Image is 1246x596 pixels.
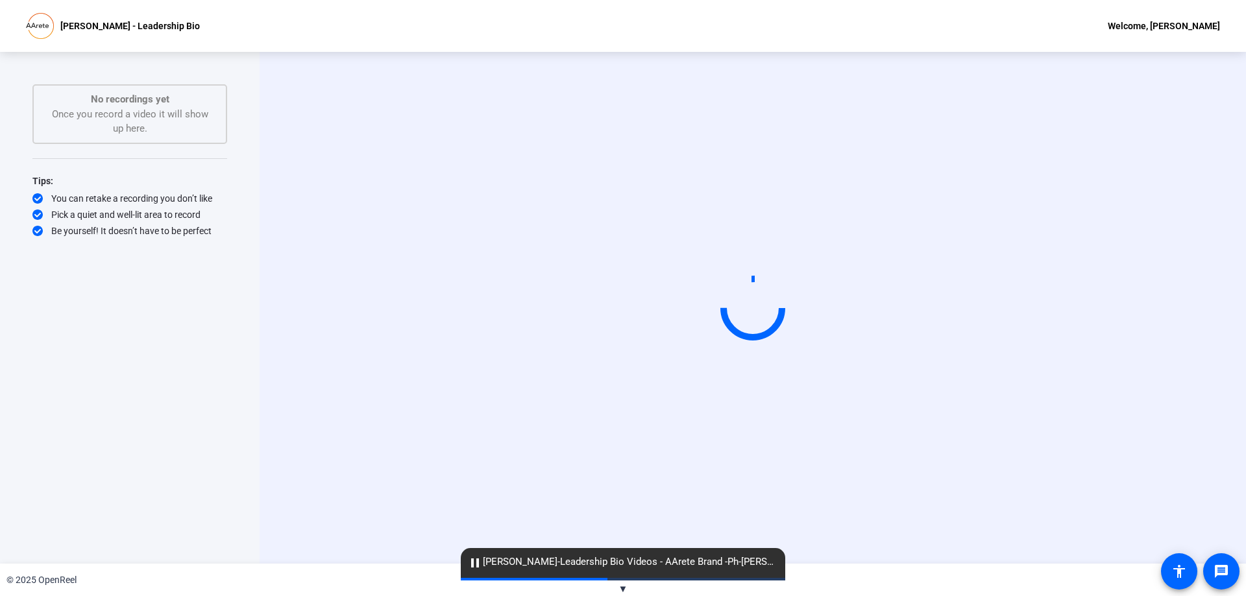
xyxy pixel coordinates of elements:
span: ▼ [618,583,628,595]
div: You can retake a recording you don’t like [32,192,227,205]
span: [PERSON_NAME]-Leadership Bio Videos - AArete Brand -Ph-[PERSON_NAME] - Leadership Bio-17570131865... [461,554,785,570]
div: Pick a quiet and well-lit area to record [32,208,227,221]
p: No recordings yet [47,92,213,107]
mat-icon: accessibility [1171,564,1187,579]
div: Be yourself! It doesn’t have to be perfect [32,224,227,237]
mat-icon: pause [467,555,483,571]
img: OpenReel logo [26,13,54,39]
div: Once you record a video it will show up here. [47,92,213,136]
div: © 2025 OpenReel [6,573,77,587]
div: Tips: [32,173,227,189]
mat-icon: message [1214,564,1229,579]
p: [PERSON_NAME] - Leadership Bio [60,18,200,34]
div: Welcome, [PERSON_NAME] [1108,18,1220,34]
